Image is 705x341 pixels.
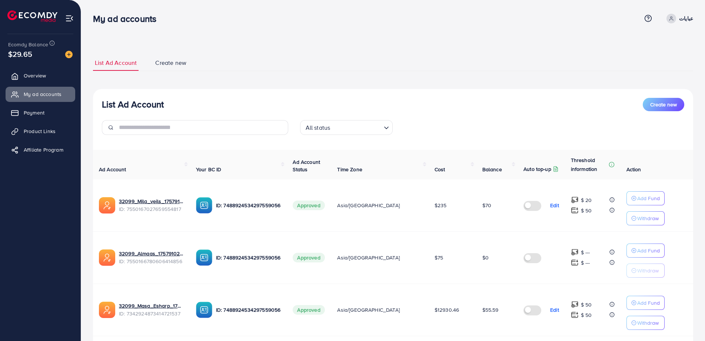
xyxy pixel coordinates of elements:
button: Withdraw [626,316,665,330]
h3: List Ad Account [102,99,164,110]
img: top-up amount [571,311,579,319]
img: ic-ads-acc.e4c84228.svg [99,249,115,266]
img: ic-ads-acc.e4c84228.svg [99,197,115,213]
a: Product Links [6,124,75,139]
a: 32099_Masa_Esharp_1709657950630 [119,302,184,309]
a: My ad accounts [6,87,75,102]
span: Action [626,166,641,173]
img: menu [65,14,74,23]
span: Approved [293,253,325,262]
img: top-up amount [571,259,579,266]
span: ID: 7550167027659554817 [119,205,184,213]
span: $235 [435,202,447,209]
span: All status [304,122,332,133]
span: Overview [24,72,46,79]
span: ID: 7550166780606414856 [119,258,184,265]
p: ID: 7488924534297559056 [216,201,281,210]
span: $75 [435,254,443,261]
p: Auto top-up [523,165,551,173]
img: ic-ba-acc.ded83a64.svg [196,197,212,213]
p: $ --- [581,248,590,257]
p: ID: 7488924534297559056 [216,305,281,314]
p: Add Fund [637,246,660,255]
h3: My ad accounts [93,13,162,24]
div: <span class='underline'>32099_Masa_Esharp_1709657950630</span></br>7342924873414721537 [119,302,184,317]
p: Add Fund [637,298,660,307]
button: Add Fund [626,244,665,258]
img: top-up amount [571,206,579,214]
button: Create new [643,98,684,111]
button: Withdraw [626,264,665,278]
span: Approved [293,201,325,210]
a: Payment [6,105,75,120]
a: 32099_Mila_veils_1757910317629 [119,198,184,205]
p: Edit [550,305,559,314]
img: ic-ba-acc.ded83a64.svg [196,249,212,266]
span: Time Zone [337,166,362,173]
span: $55.59 [482,306,499,314]
span: Create new [650,101,677,108]
span: Asia/[GEOGRAPHIC_DATA] [337,254,400,261]
span: Asia/[GEOGRAPHIC_DATA] [337,202,400,209]
p: Withdraw [637,266,659,275]
span: Your BC ID [196,166,222,173]
span: Create new [155,59,186,67]
div: <span class='underline'>32099_Almaas_1757910295819</span></br>7550166780606414856 [119,250,184,265]
span: Asia/[GEOGRAPHIC_DATA] [337,306,400,314]
img: top-up amount [571,301,579,308]
span: My ad accounts [24,90,61,98]
input: Search for option [332,121,380,133]
p: $ 50 [581,311,592,320]
button: Add Fund [626,296,665,310]
a: Overview [6,68,75,83]
button: Withdraw [626,211,665,225]
p: Edit [550,201,559,210]
span: $29.65 [8,49,32,59]
span: $70 [482,202,491,209]
p: Add Fund [637,194,660,203]
span: Payment [24,109,44,116]
span: List Ad Account [95,59,137,67]
p: Withdraw [637,318,659,327]
div: Search for option [300,120,393,135]
span: Approved [293,305,325,315]
span: Ecomdy Balance [8,41,48,48]
span: Ad Account [99,166,126,173]
img: top-up amount [571,196,579,204]
img: image [65,51,73,58]
div: <span class='underline'>32099_Mila_veils_1757910317629</span></br>7550167027659554817 [119,198,184,213]
p: Withdraw [637,214,659,223]
span: Balance [482,166,502,173]
span: $0 [482,254,489,261]
img: ic-ba-acc.ded83a64.svg [196,302,212,318]
a: عبايات [664,14,693,23]
p: $ --- [581,258,590,267]
iframe: Chat [674,308,699,335]
span: $12930.46 [435,306,459,314]
a: Affiliate Program [6,142,75,157]
p: عبايات [679,14,693,23]
button: Add Fund [626,191,665,205]
p: ID: 7488924534297559056 [216,253,281,262]
p: $ 50 [581,300,592,309]
span: Cost [435,166,445,173]
span: Affiliate Program [24,146,63,153]
span: Product Links [24,128,56,135]
span: ID: 7342924873414721537 [119,310,184,317]
img: logo [7,10,57,22]
p: $ 50 [581,206,592,215]
img: top-up amount [571,248,579,256]
p: $ 20 [581,196,592,205]
a: 32099_Almaas_1757910295819 [119,250,184,257]
img: ic-ads-acc.e4c84228.svg [99,302,115,318]
span: Ad Account Status [293,158,320,173]
p: Threshold information [571,156,607,173]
